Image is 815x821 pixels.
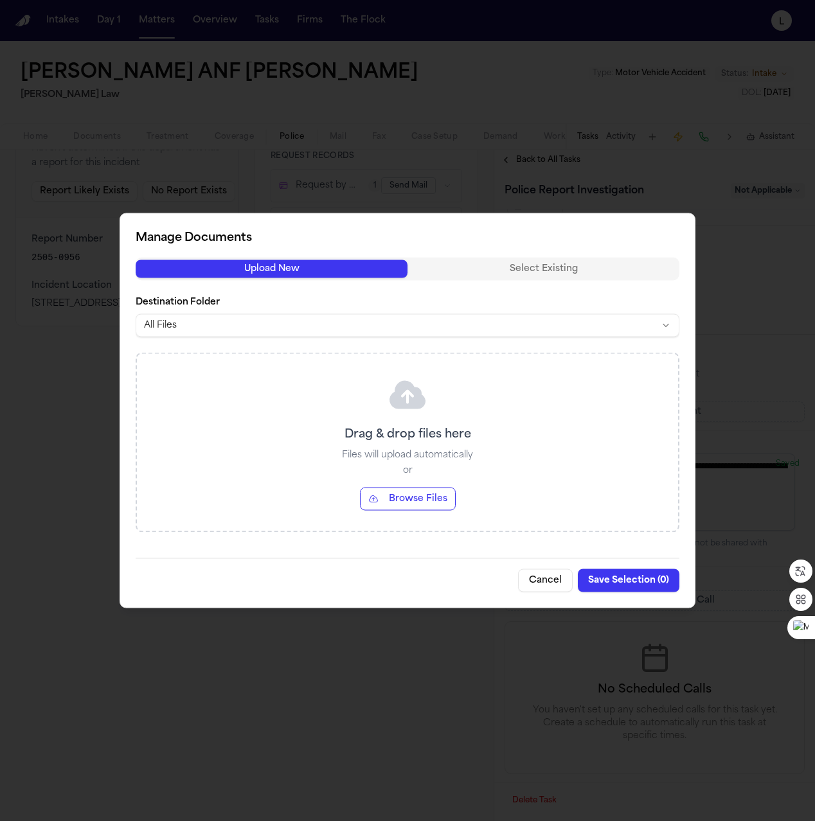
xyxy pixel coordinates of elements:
[403,464,413,477] p: or
[360,488,456,511] button: Browse Files
[136,260,407,278] button: Upload New
[578,569,679,592] button: Save Selection (0)
[407,260,679,278] button: Select Existing
[345,426,471,444] p: Drag & drop files here
[136,229,679,247] h2: Manage Documents
[136,296,679,309] label: Destination Folder
[342,449,473,462] p: Files will upload automatically
[518,569,573,592] button: Cancel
